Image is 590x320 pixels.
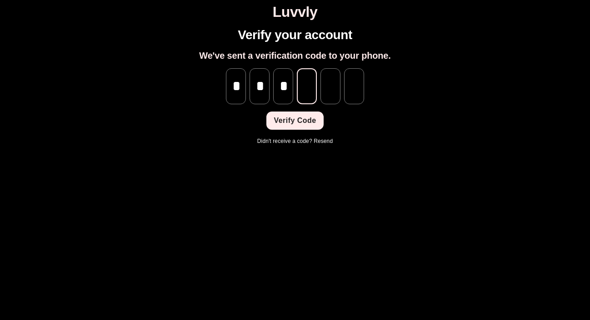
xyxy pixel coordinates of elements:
[238,28,352,43] h1: Verify your account
[266,112,323,130] button: Verify Code
[4,4,586,20] h1: Luvvly
[257,137,333,145] p: Didn't receive a code?
[314,138,333,144] a: Resend
[199,50,390,61] h2: We've sent a verification code to your phone.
